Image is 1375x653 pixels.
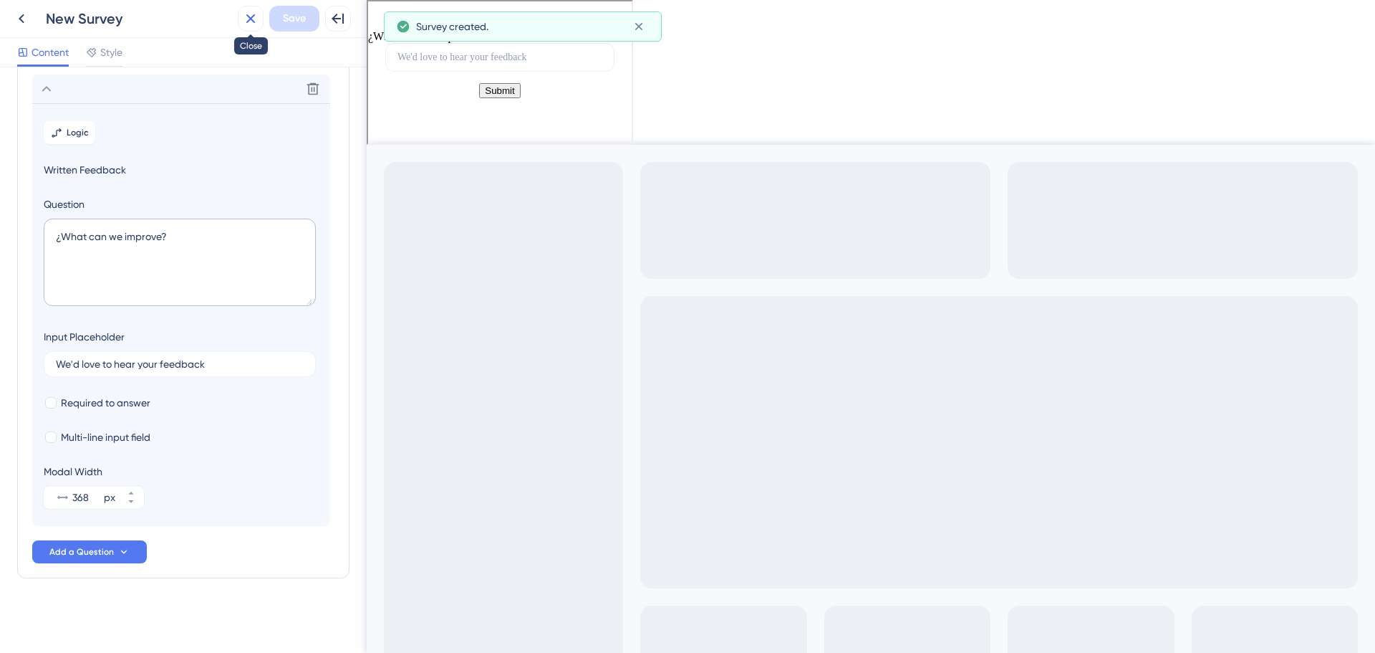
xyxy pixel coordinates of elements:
input: We'd love to hear your feedback [29,48,234,64]
div: px [104,489,115,506]
button: px [118,486,144,497]
input: px [72,489,101,506]
span: Save [283,10,306,27]
span: Style [100,44,122,61]
button: Add a Question [32,540,147,563]
button: Logic [44,121,95,144]
div: Modal Width [44,463,144,480]
span: Survey created. [416,18,488,35]
button: Save [269,6,319,32]
label: Question [44,196,319,213]
input: Type a placeholder [56,359,304,369]
button: Submit survey [111,82,152,97]
span: Written Feedback [44,161,319,178]
span: Multi-line input field [61,429,150,446]
span: Content [32,44,69,61]
div: Input Placeholder [44,328,125,345]
button: px [118,497,144,509]
div: Close survey [243,11,252,29]
span: Add a Question [49,546,114,558]
span: Logic [67,127,89,138]
textarea: ¿What can we improve? [44,219,316,306]
div: New Survey [46,9,232,29]
span: Required to answer [61,394,150,411]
